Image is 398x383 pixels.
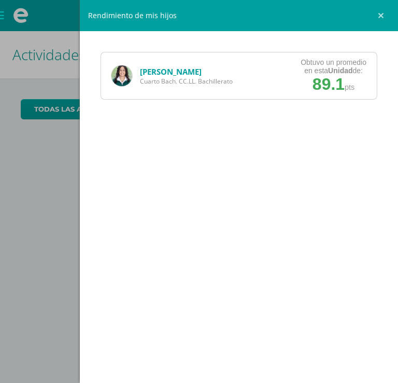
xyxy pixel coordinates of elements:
strong: Unidad [328,66,352,75]
span: 89.1 [312,75,345,93]
img: 41f1ea235a70908e202378a6305524b4.png [111,65,132,86]
span: Cuarto Bach. CC.LL. Bachillerato [140,77,233,86]
div: Obtuvo un promedio en esta de: [301,58,366,75]
a: [PERSON_NAME] [140,66,202,77]
span: pts [345,83,354,91]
